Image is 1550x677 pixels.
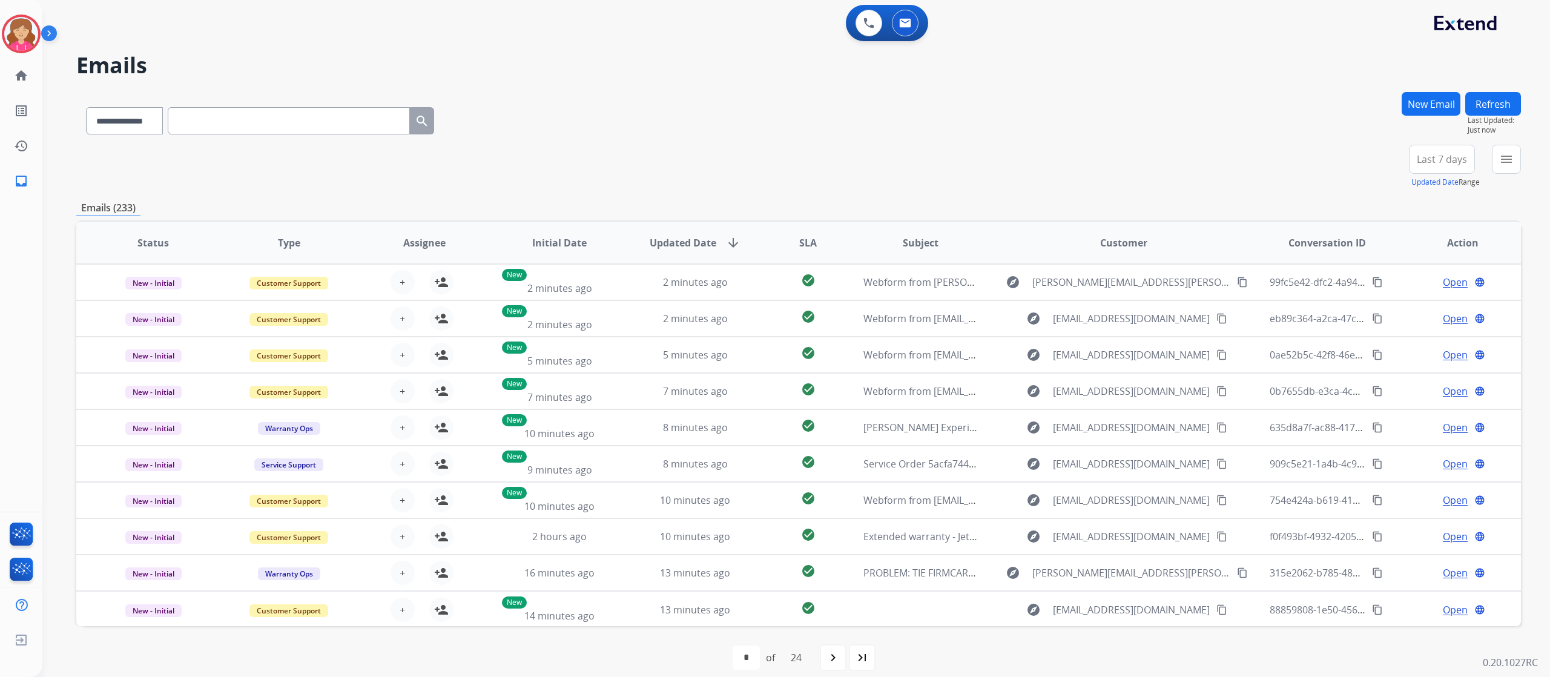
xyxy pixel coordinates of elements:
[801,382,816,397] mat-icon: check_circle
[1237,567,1248,578] mat-icon: content_copy
[801,455,816,469] mat-icon: check_circle
[1270,566,1455,580] span: 315e2062-b785-48ae-a33a-829a19770d6f
[434,384,449,398] mat-icon: person_add
[660,494,730,507] span: 10 minutes ago
[400,348,405,362] span: +
[434,493,449,507] mat-icon: person_add
[1499,152,1514,167] mat-icon: menu
[1216,349,1227,360] mat-icon: content_copy
[863,421,1120,434] span: [PERSON_NAME] Experience || 725009382246 || Invoice
[855,650,869,665] mat-icon: last_page
[1417,157,1467,162] span: Last 7 days
[391,452,415,476] button: +
[125,531,182,544] span: New - Initial
[1006,275,1020,289] mat-icon: explore
[434,420,449,435] mat-icon: person_add
[4,17,38,51] img: avatar
[726,236,740,250] mat-icon: arrow_downward
[125,604,182,617] span: New - Initial
[663,312,728,325] span: 2 minutes ago
[434,529,449,544] mat-icon: person_add
[903,236,938,250] span: Subject
[249,313,328,326] span: Customer Support
[527,463,592,477] span: 9 minutes ago
[502,487,527,499] p: New
[801,346,816,360] mat-icon: check_circle
[527,318,592,331] span: 2 minutes ago
[801,564,816,578] mat-icon: check_circle
[663,348,728,362] span: 5 minutes ago
[524,609,595,623] span: 14 minutes ago
[400,493,405,507] span: +
[663,385,728,398] span: 7 minutes ago
[400,275,405,289] span: +
[781,646,811,670] div: 24
[1270,421,1456,434] span: 635d8a7f-ac88-417c-a8b5-e88d57590bd2
[1100,236,1147,250] span: Customer
[400,566,405,580] span: +
[1483,655,1538,670] p: 0.20.1027RC
[826,650,840,665] mat-icon: navigate_next
[1372,531,1383,542] mat-icon: content_copy
[1026,384,1041,398] mat-icon: explore
[660,603,730,616] span: 13 minutes ago
[14,104,28,118] mat-icon: list_alt
[1237,277,1248,288] mat-icon: content_copy
[14,174,28,188] mat-icon: inbox
[391,270,415,294] button: +
[278,236,300,250] span: Type
[1372,277,1383,288] mat-icon: content_copy
[1474,567,1485,578] mat-icon: language
[249,604,328,617] span: Customer Support
[249,386,328,398] span: Customer Support
[391,561,415,585] button: +
[1372,422,1383,433] mat-icon: content_copy
[1474,386,1485,397] mat-icon: language
[863,385,1138,398] span: Webform from [EMAIL_ADDRESS][DOMAIN_NAME] on [DATE]
[527,391,592,404] span: 7 minutes ago
[1053,348,1210,362] span: [EMAIL_ADDRESS][DOMAIN_NAME]
[1443,311,1468,326] span: Open
[801,309,816,324] mat-icon: check_circle
[502,269,527,281] p: New
[434,566,449,580] mat-icon: person_add
[391,379,415,403] button: +
[863,566,1110,580] span: PROBLEM: TIE FIRMCARE TO THESE ADJUSTABLE BASES
[1053,311,1210,326] span: [EMAIL_ADDRESS][DOMAIN_NAME]
[502,342,527,354] p: New
[1270,494,1457,507] span: 754e424a-b619-4173-b8e7-85487dc28301
[1474,495,1485,506] mat-icon: language
[524,427,595,440] span: 10 minutes ago
[1270,348,1451,362] span: 0ae52b5c-42f8-46e5-a4e2-76b6e7fc9277
[863,348,1138,362] span: Webform from [EMAIL_ADDRESS][DOMAIN_NAME] on [DATE]
[125,458,182,471] span: New - Initial
[258,422,320,435] span: Warranty Ops
[258,567,320,580] span: Warranty Ops
[1053,384,1210,398] span: [EMAIL_ADDRESS][DOMAIN_NAME]
[400,420,405,435] span: +
[863,530,986,543] span: Extended warranty - Jetson
[1385,222,1521,264] th: Action
[660,530,730,543] span: 10 minutes ago
[1216,422,1227,433] mat-icon: content_copy
[1026,603,1041,617] mat-icon: explore
[400,457,405,471] span: +
[801,273,816,288] mat-icon: check_circle
[403,236,446,250] span: Assignee
[1443,529,1468,544] span: Open
[1474,531,1485,542] mat-icon: language
[254,458,323,471] span: Service Support
[125,495,182,507] span: New - Initial
[1443,603,1468,617] span: Open
[1372,458,1383,469] mat-icon: content_copy
[863,457,1200,471] span: Service Order 5acfa744-46cb-47c2-9698-33f49a015dc1 Booked with Velofix
[1443,348,1468,362] span: Open
[1443,493,1468,507] span: Open
[400,603,405,617] span: +
[1032,275,1230,289] span: [PERSON_NAME][EMAIL_ADDRESS][PERSON_NAME][DOMAIN_NAME]
[502,378,527,390] p: New
[1026,457,1041,471] mat-icon: explore
[801,491,816,506] mat-icon: check_circle
[1053,457,1210,471] span: [EMAIL_ADDRESS][DOMAIN_NAME]
[1411,177,1480,187] span: Range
